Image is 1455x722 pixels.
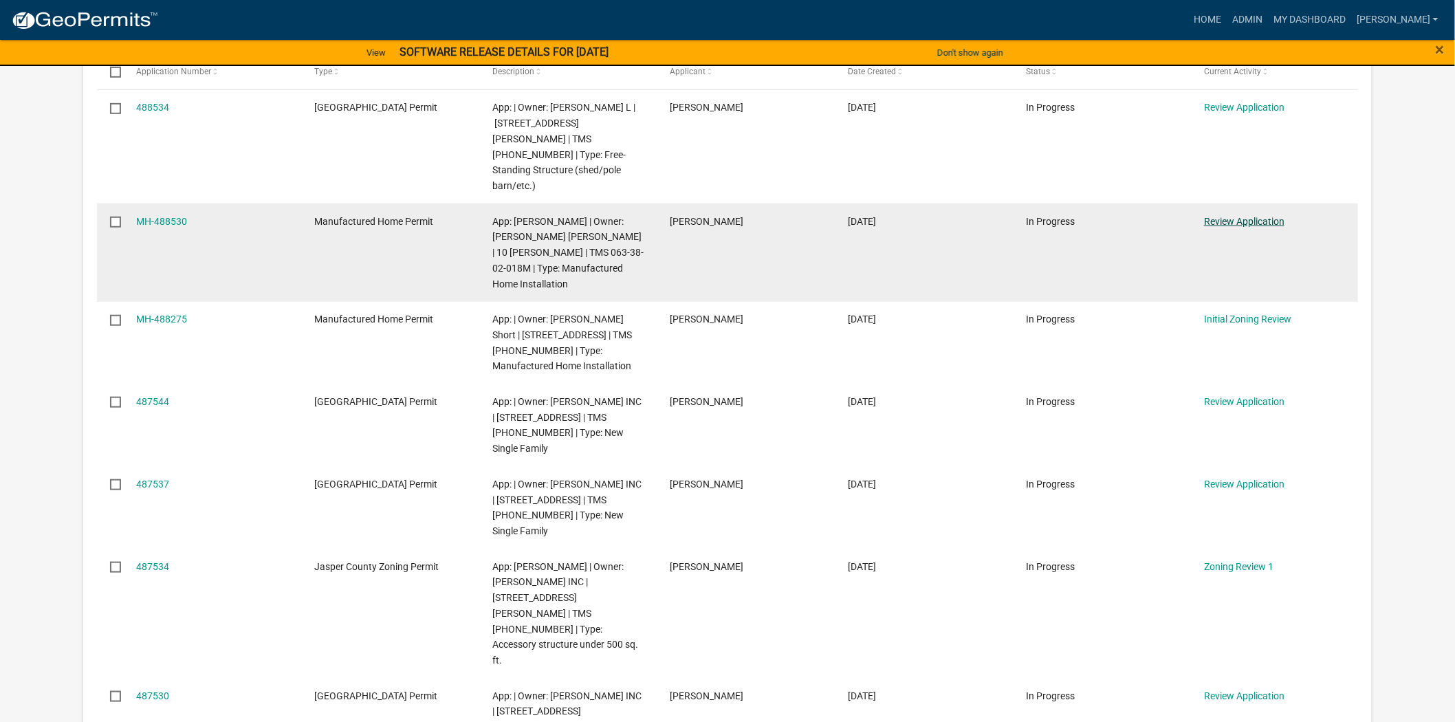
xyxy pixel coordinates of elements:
[1204,67,1261,76] span: Current Activity
[492,561,638,666] span: App: Lisa Johnston | Owner: D R HORTON INC | 186 CASTLE HILL Rd | TMS 091-02-00-173 | Type: Acces...
[849,67,897,76] span: Date Created
[1026,396,1075,407] span: In Progress
[1026,561,1075,572] span: In Progress
[1026,102,1075,113] span: In Progress
[835,56,1013,89] datatable-header-cell: Date Created
[361,41,391,64] a: View
[1013,56,1191,89] datatable-header-cell: Status
[314,690,437,701] span: Jasper County Building Permit
[1204,216,1284,227] a: Review Application
[1204,479,1284,490] a: Review Application
[932,41,1009,64] button: Don't show again
[314,102,437,113] span: Jasper County Building Permit
[136,690,169,701] a: 487530
[1204,561,1273,572] a: Zoning Review 1
[1351,7,1444,33] a: [PERSON_NAME]
[492,102,635,191] span: App: | Owner: POOVEY LYRIL L | 5175 TILLMAN RD | TMS 046-00-07-007 | Type: Free-Standing Structur...
[314,216,433,227] span: Manufactured Home Permit
[670,216,744,227] span: Bobbie kemmerlin
[301,56,479,89] datatable-header-cell: Type
[97,56,123,89] datatable-header-cell: Select
[1191,56,1369,89] datatable-header-cell: Current Activity
[136,67,211,76] span: Application Number
[314,479,437,490] span: Jasper County Building Permit
[670,67,706,76] span: Applicant
[1204,314,1291,325] a: Initial Zoning Review
[1204,102,1284,113] a: Review Application
[849,479,877,490] span: 10/03/2025
[1204,690,1284,701] a: Review Application
[492,396,642,454] span: App: | Owner: D R HORTON INC | 8 CASTLE HILL Dr | TMS 091-02-00-165 | Type: New Single Family
[479,56,657,89] datatable-header-cell: Description
[1026,690,1075,701] span: In Progress
[136,102,169,113] a: 488534
[1026,314,1075,325] span: In Progress
[1268,7,1351,33] a: My Dashboard
[136,216,187,227] a: MH-488530
[670,102,744,113] span: Scarlet Hiatt
[1204,396,1284,407] a: Review Application
[849,561,877,572] span: 10/03/2025
[670,479,744,490] span: Lisa Johnston
[123,56,301,89] datatable-header-cell: Application Number
[136,314,187,325] a: MH-488275
[1026,67,1050,76] span: Status
[849,216,877,227] span: 10/06/2025
[849,314,877,325] span: 10/06/2025
[657,56,835,89] datatable-header-cell: Applicant
[314,561,439,572] span: Jasper County Zoning Permit
[1436,41,1445,58] button: Close
[492,67,534,76] span: Description
[314,314,433,325] span: Manufactured Home Permit
[314,396,437,407] span: Jasper County Building Permit
[670,690,744,701] span: Lisa Johnston
[670,314,744,325] span: Chelsea Aschbrenner
[136,479,169,490] a: 487537
[492,216,644,289] span: App: Bobbie kemmerlin | Owner: HERNANDEZ EMMANUEL MARTINEZ | 10 ASHTON PL | TMS 063-38-02-018M | ...
[849,396,877,407] span: 10/03/2025
[1436,40,1445,59] span: ×
[492,314,632,371] span: App: | Owner: Christine Dupont Short | 4306 OLD HOUSE RD | TMS 084-00-02-060 | Type: Manufactured...
[1026,479,1075,490] span: In Progress
[1188,7,1227,33] a: Home
[849,690,877,701] span: 10/03/2025
[849,102,877,113] span: 10/06/2025
[670,396,744,407] span: Lisa Johnston
[136,561,169,572] a: 487534
[1227,7,1268,33] a: Admin
[400,45,609,58] strong: SOFTWARE RELEASE DETAILS FOR [DATE]
[314,67,332,76] span: Type
[136,396,169,407] a: 487544
[492,479,642,536] span: App: | Owner: D R HORTON INC | 94 CASTLE HILL Dr | TMS 091-02-00-168 | Type: New Single Family
[670,561,744,572] span: Lisa Johnston
[1026,216,1075,227] span: In Progress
